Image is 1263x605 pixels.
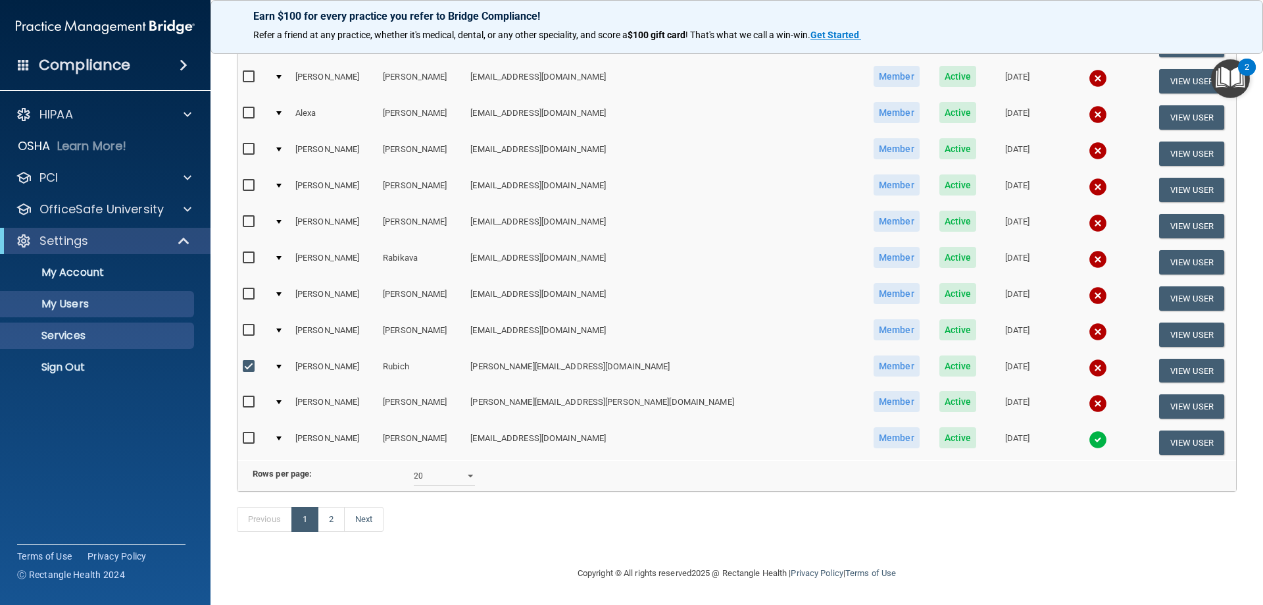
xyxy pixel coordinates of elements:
td: [EMAIL_ADDRESS][DOMAIN_NAME] [465,317,863,353]
button: View User [1159,142,1224,166]
td: [DATE] [986,425,1049,460]
td: [PERSON_NAME] [290,280,378,317]
button: View User [1159,214,1224,238]
span: Member [874,211,920,232]
td: Alexa [290,99,378,136]
td: [PERSON_NAME] [378,208,465,244]
a: Privacy Policy [791,568,843,578]
button: View User [1159,69,1224,93]
p: My Account [9,266,188,279]
span: Ⓒ Rectangle Health 2024 [17,568,125,581]
td: [EMAIL_ADDRESS][DOMAIN_NAME] [465,63,863,99]
a: Settings [16,233,191,249]
td: [PERSON_NAME] [290,317,378,353]
p: OSHA [18,138,51,154]
a: Previous [237,507,292,532]
button: View User [1159,105,1224,130]
span: Member [874,66,920,87]
td: [PERSON_NAME] [290,388,378,425]
td: [EMAIL_ADDRESS][DOMAIN_NAME] [465,99,863,136]
span: Active [939,247,977,268]
b: Rows per page: [253,469,312,479]
td: [PERSON_NAME] [290,244,378,280]
p: HIPAA [39,107,73,122]
a: OfficeSafe University [16,201,191,217]
p: Earn $100 for every practice you refer to Bridge Compliance! [253,10,1220,22]
td: [DATE] [986,388,1049,425]
p: Settings [39,233,88,249]
td: [PERSON_NAME] [290,136,378,172]
strong: Get Started [810,30,859,40]
a: PCI [16,170,191,186]
p: OfficeSafe University [39,201,164,217]
a: 1 [291,507,318,532]
td: [PERSON_NAME] [378,280,465,317]
span: Member [874,138,920,159]
td: [DATE] [986,99,1049,136]
img: cross.ca9f0e7f.svg [1089,69,1107,88]
span: Member [874,427,920,448]
p: Sign Out [9,361,188,374]
span: Member [874,102,920,123]
span: Active [939,283,977,304]
td: [EMAIL_ADDRESS][DOMAIN_NAME] [465,280,863,317]
button: View User [1159,359,1224,383]
td: [DATE] [986,63,1049,99]
td: [PERSON_NAME][EMAIL_ADDRESS][DOMAIN_NAME] [465,353,863,389]
img: cross.ca9f0e7f.svg [1089,359,1107,377]
img: PMB logo [16,14,195,40]
td: [PERSON_NAME] [290,353,378,389]
h4: Compliance [39,56,130,74]
td: [PERSON_NAME] [378,63,465,99]
span: Member [874,174,920,196]
td: [DATE] [986,353,1049,389]
td: [DATE] [986,172,1049,208]
div: Copyright © All rights reserved 2025 @ Rectangle Health | | [497,552,977,594]
td: [PERSON_NAME] [290,208,378,244]
img: cross.ca9f0e7f.svg [1089,394,1107,413]
td: [EMAIL_ADDRESS][DOMAIN_NAME] [465,425,863,460]
a: Privacy Policy [87,550,147,563]
td: [PERSON_NAME] [378,172,465,208]
span: Active [939,427,977,448]
td: Rubich [378,353,465,389]
td: [EMAIL_ADDRESS][DOMAIN_NAME] [465,244,863,280]
span: Member [874,355,920,377]
a: Terms of Use [845,568,896,578]
img: cross.ca9f0e7f.svg [1089,178,1107,196]
img: cross.ca9f0e7f.svg [1089,105,1107,124]
button: View User [1159,178,1224,202]
span: Refer a friend at any practice, whether it's medical, dental, or any other speciality, and score a [253,30,628,40]
a: Get Started [810,30,861,40]
td: [PERSON_NAME] [378,136,465,172]
span: Active [939,66,977,87]
span: Member [874,283,920,304]
p: PCI [39,170,58,186]
td: [PERSON_NAME] [290,172,378,208]
td: [DATE] [986,317,1049,353]
span: Member [874,391,920,412]
td: [PERSON_NAME] [290,425,378,460]
button: View User [1159,431,1224,455]
a: Next [344,507,384,532]
td: [PERSON_NAME][EMAIL_ADDRESS][PERSON_NAME][DOMAIN_NAME] [465,388,863,425]
span: Active [939,211,977,232]
p: Services [9,329,188,342]
a: HIPAA [16,107,191,122]
span: Active [939,319,977,340]
td: [DATE] [986,244,1049,280]
a: 2 [318,507,345,532]
span: Member [874,247,920,268]
img: cross.ca9f0e7f.svg [1089,250,1107,269]
td: [DATE] [986,136,1049,172]
img: cross.ca9f0e7f.svg [1089,323,1107,341]
div: 2 [1245,67,1249,84]
span: Active [939,355,977,377]
span: Active [939,102,977,123]
button: View User [1159,323,1224,347]
button: View User [1159,286,1224,311]
td: [DATE] [986,208,1049,244]
strong: $100 gift card [628,30,685,40]
button: View User [1159,394,1224,419]
span: Member [874,319,920,340]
